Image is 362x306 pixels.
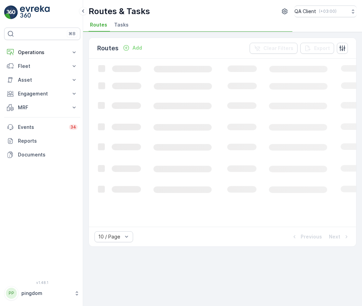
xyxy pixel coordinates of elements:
span: Routes [90,21,107,28]
p: Clear Filters [263,45,293,52]
p: Asset [18,76,67,83]
p: Add [132,44,142,51]
p: Previous [301,233,322,240]
p: pingdom [21,290,71,297]
button: MRF [4,101,80,114]
p: Next [329,233,340,240]
p: MRF [18,104,67,111]
span: Tasks [114,21,129,28]
button: Next [328,233,351,241]
p: Routes [97,43,119,53]
p: Reports [18,137,78,144]
p: Routes & Tasks [89,6,150,17]
button: QA Client(+03:00) [294,6,356,17]
p: Fleet [18,63,67,70]
img: logo_light-DOdMpM7g.png [20,6,50,19]
button: Clear Filters [250,43,298,54]
p: ⌘B [69,31,76,37]
button: Asset [4,73,80,87]
button: Engagement [4,87,80,101]
p: Export [314,45,330,52]
p: ( +03:00 ) [319,9,336,14]
button: Operations [4,45,80,59]
a: Events34 [4,120,80,134]
button: Export [300,43,334,54]
button: Previous [290,233,323,241]
a: Reports [4,134,80,148]
button: PPpingdom [4,286,80,300]
button: Add [120,44,145,52]
div: PP [6,288,17,299]
a: Documents [4,148,80,162]
span: v 1.48.1 [4,280,80,285]
p: Engagement [18,90,67,97]
p: Documents [18,151,78,158]
p: 34 [70,124,76,130]
button: Fleet [4,59,80,73]
p: Operations [18,49,67,56]
img: logo [4,6,18,19]
p: QA Client [294,8,316,15]
p: Events [18,124,65,131]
